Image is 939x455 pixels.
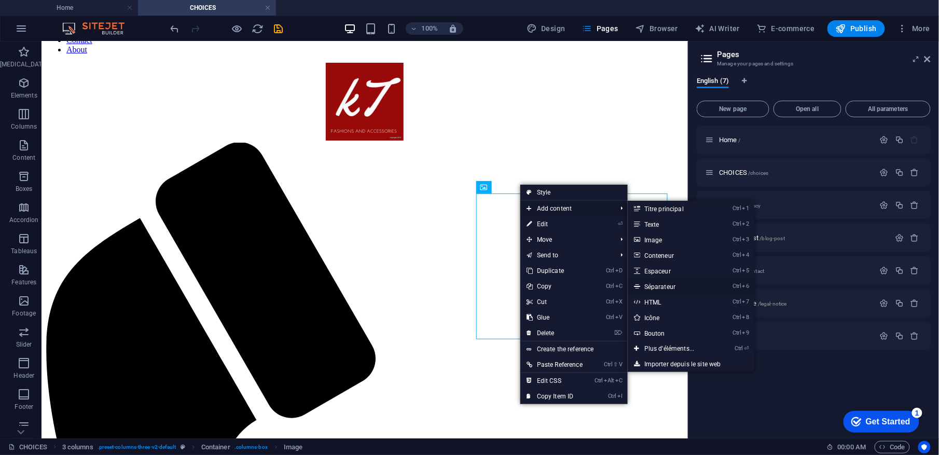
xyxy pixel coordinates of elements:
span: . preset-columns-three-v2-default [98,441,176,453]
h4: CHOICES [138,2,276,13]
div: Contact/Contact [716,267,874,274]
i: ⌦ [614,329,623,336]
a: CtrlAltCEdit CSS [520,373,589,389]
a: Ctrl6Séparateur [628,279,715,294]
h6: 100% [421,22,438,35]
font: Copy [537,283,552,290]
div: La page de départ ne peut pas être supprimée. [910,135,919,144]
i: ⏎ [618,220,623,227]
a: Ctrl3Image [628,232,715,247]
span: Cliquez pour sélectionner. Double-cliquez pour modifier. [62,441,93,453]
i: Ctrl [606,267,614,274]
a: Ctrl⏎Plus d'éléments... [628,341,715,356]
i: ⇧ [614,361,618,368]
span: Cliquez pour sélectionner. Double-cliquez pour modifier. [284,441,302,453]
i: Ctrl [606,283,614,289]
a: Ctrl8Icône [628,310,715,325]
a: Style [520,185,628,200]
font: Add content [537,205,572,212]
font: Publish [850,24,877,33]
p: Header [13,371,34,380]
div: Get Started 1 items remaining, 80% complete [9,5,85,27]
button: Reload [252,22,264,35]
i: Lors du redimensionnement, ajuster automatiquement le niveau de zoom en fonction de l'appareil sé... [448,24,458,33]
div: Blog Post/blog-post [727,235,890,241]
div: 1 [78,2,88,12]
div: Supprimer [910,266,919,275]
button: Design [522,20,570,37]
div: Dupliquer [895,299,904,308]
button: New page [697,101,769,117]
i: 7 [742,298,749,305]
div: Supprimer [910,201,919,210]
button: E-commerce [752,20,819,37]
p: Footage [12,309,36,318]
a: Ctrl4Conteneur [628,247,715,263]
i: Ctrl [604,361,613,368]
i: Cet élément est une présélection personnalisable. [181,444,185,450]
div: Dupliquer [895,201,904,210]
span: Cliquez pour ouvrir la page. [719,201,761,209]
i: 3 [742,236,749,243]
font: Design [541,24,565,33]
i: D [615,267,623,274]
font: Style [537,189,551,196]
font: Browser [650,24,679,33]
i: 5 [742,267,749,274]
button: Cliquez ici pour quitter le mode Aperçu et poursuivre l'édition. [231,22,243,35]
font: AI Writer [710,24,740,33]
a: CtrlVGlue [520,310,589,325]
p: Columns [11,122,37,131]
a: Ctrl⇧VPaste Reference [520,357,589,373]
font: Image [644,237,662,244]
a: ⌦Delete [520,325,589,341]
button: Pages [578,20,623,37]
a: Importer depuis le site web [628,356,754,372]
button: undo [169,22,181,35]
a: Ctrl9Bouton [628,325,715,341]
span: CHOICES [719,169,768,176]
font: Duplicate [537,267,564,274]
div: About/about [716,333,874,339]
i: Ctrl [733,314,741,321]
a: CtrlDDuplicate [520,263,589,279]
div: Paramètres [880,135,889,144]
font: Send to [537,252,559,259]
font: Copy Item ID [537,393,574,400]
font: Bouton [644,330,665,337]
i: Annuler : Modifier le texte (Ctrl+Z) [169,23,181,35]
p: Tableaus [11,247,37,255]
i: 2 [742,220,749,227]
button: Usercentrics [918,441,931,453]
span: /privacy [742,203,761,209]
i: 8 [742,314,749,321]
font: Edit CSS [537,377,561,384]
div: Design (Ctrl+Alt+Y) [522,20,570,37]
span: : [845,443,847,451]
nav: breadcrumb [62,441,303,453]
font: Espaceur [644,268,671,275]
button: Open all [774,101,841,117]
font: E-commerce [771,24,815,33]
button: Browser [631,20,682,37]
div: Get Started [32,11,76,21]
a: CtrlICopy Item ID [520,389,589,404]
i: I [617,393,623,399]
div: Privacy/privacy [716,202,874,209]
p: Accordion [9,216,38,224]
h6: Durée de la session [827,441,866,453]
div: Paramètres [895,233,904,242]
font: Titre principal [644,205,684,213]
div: Dupliquer [895,332,904,340]
i: Actualiser la page [252,23,264,35]
font: Séparateur [644,283,675,291]
span: / [738,137,740,143]
font: Code [890,441,905,453]
i: Ctrl [733,236,741,243]
font: Delete [537,329,555,337]
button: All parameters [846,101,931,117]
span: /choices [748,170,768,176]
a: Ctrl2Texte [628,216,715,232]
font: CHOICES [19,441,47,453]
i: ⏎ [744,345,749,352]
